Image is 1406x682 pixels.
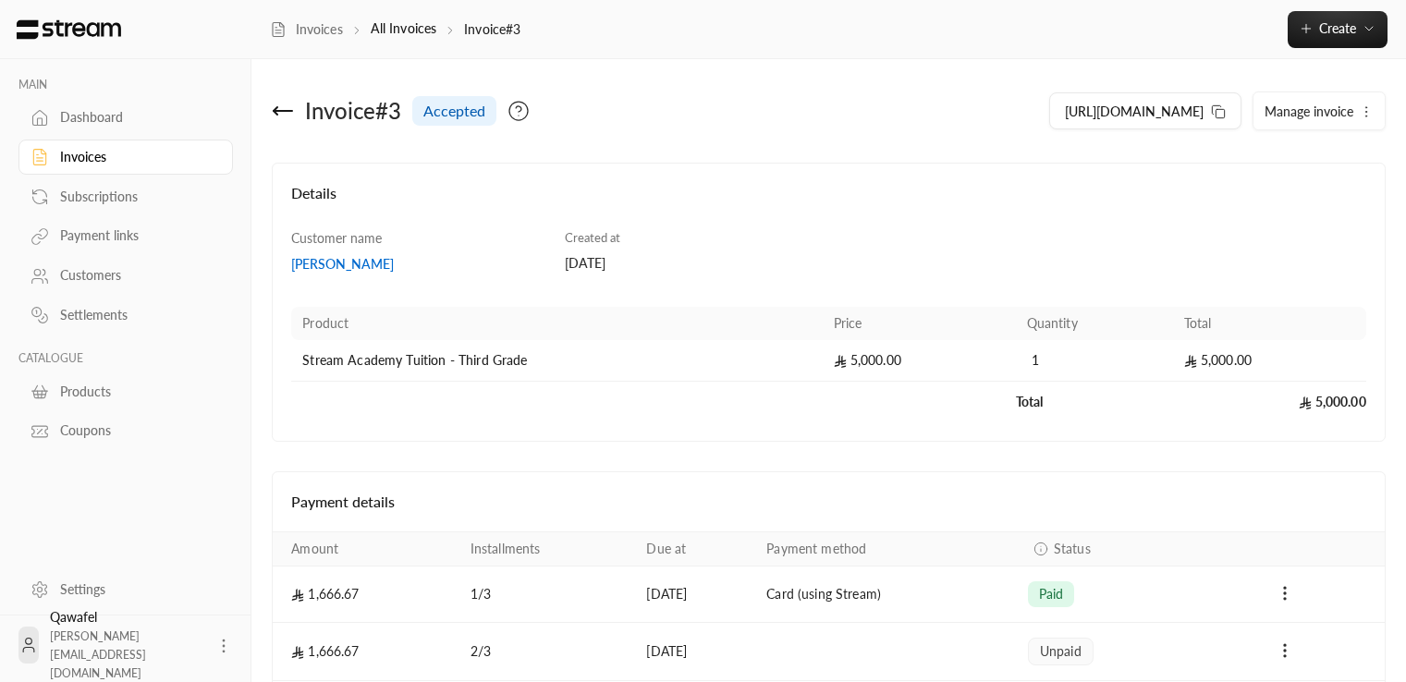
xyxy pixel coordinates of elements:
p: CATALOGUE [18,351,233,366]
a: Products [18,373,233,409]
button: Create [1288,11,1388,48]
span: Status [1054,540,1091,558]
th: Quantity [1016,307,1173,340]
td: 1,666.67 [273,623,458,681]
div: Dashboard [60,108,210,127]
span: Create [1319,20,1356,36]
a: Invoices [18,140,233,176]
span: 1 [1027,351,1045,370]
a: Payment links [18,218,233,254]
span: Created at [565,230,620,245]
div: [DATE] [565,254,820,273]
div: Invoices [60,148,210,166]
button: Manage invoice [1253,92,1385,129]
a: Subscriptions [18,178,233,214]
a: Invoices [270,20,343,39]
td: 5,000.00 [1173,340,1366,382]
td: Total [1016,382,1173,422]
a: Settlements [18,298,233,334]
th: Payment method [755,532,1017,566]
div: Qawafel [50,608,203,682]
td: Stream Academy Tuition - Third Grade [291,340,822,382]
span: [PERSON_NAME][EMAIL_ADDRESS][DOMAIN_NAME] [50,629,146,680]
a: Dashboard [18,100,233,136]
td: 5,000.00 [823,340,1016,382]
span: Manage invoice [1265,104,1353,119]
th: Due at [635,532,755,566]
td: [DATE] [635,566,755,623]
table: Products [291,307,1366,422]
button: [URL][DOMAIN_NAME] [1049,92,1241,129]
span: [URL][DOMAIN_NAME] [1065,102,1204,121]
th: Installments [459,532,636,566]
span: Customer name [291,230,382,246]
div: Subscriptions [60,188,210,206]
td: 5,000.00 [1173,382,1366,422]
span: accepted [423,100,485,122]
div: Invoice # 3 [305,96,401,126]
th: Total [1173,307,1366,340]
td: Card (using Stream) [755,566,1017,623]
th: Amount [273,532,458,566]
a: Coupons [18,413,233,449]
h4: Payment details [291,491,1366,513]
td: 1,666.67 [273,566,458,623]
td: 1 / 3 [459,566,636,623]
span: unpaid [1040,642,1082,661]
p: MAIN [18,78,233,92]
a: [PERSON_NAME] [291,255,546,274]
th: Price [823,307,1016,340]
td: 2 / 3 [459,623,636,681]
a: Settings [18,571,233,607]
img: Logo [15,19,123,40]
div: Products [60,383,210,401]
div: Settings [60,580,210,599]
div: Settlements [60,306,210,324]
div: Payment links [60,226,210,245]
span: paid [1039,585,1064,603]
h4: Details [291,182,1366,223]
div: Customers [60,266,210,285]
p: Invoice#3 [464,20,520,39]
a: Customers [18,258,233,294]
div: Coupons [60,421,210,440]
a: All Invoices [371,20,436,36]
td: [DATE] [635,623,755,681]
nav: breadcrumb [270,19,520,39]
th: Product [291,307,822,340]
